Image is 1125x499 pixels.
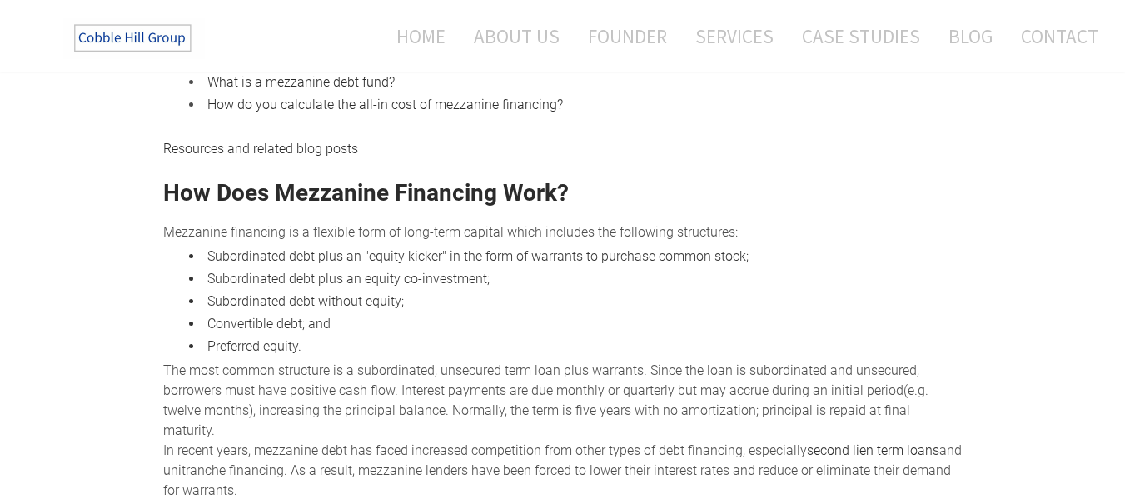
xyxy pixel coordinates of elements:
[575,14,679,58] a: Founder
[203,337,963,357] li: Preferred equity.
[203,269,963,289] li: Subordinated debt plus an equity co-investment;
[207,97,563,112] font: How do you calculate the all-in cost of mezzanine financing?
[203,314,963,334] li: Convertible debt; and
[1008,14,1098,58] a: Contact
[207,74,395,90] font: What is a mezzanine debt fund?
[683,14,786,58] a: Services
[789,14,933,58] a: Case Studies
[807,442,939,458] a: second lien term loans
[163,179,569,207] span: How Does Mezzanine Financing Work?
[63,17,205,59] img: The Cobble Hill Group LLC
[461,14,572,58] a: About Us
[203,292,963,312] li: Subordinated debt without equity;
[163,141,358,157] font: ​ Resources and related blog posts
[203,247,963,267] li: Subordinated debt plus an "equity kicker" in the form of warrants to purchase common stock;
[936,14,1005,58] a: Blog
[371,14,458,58] a: Home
